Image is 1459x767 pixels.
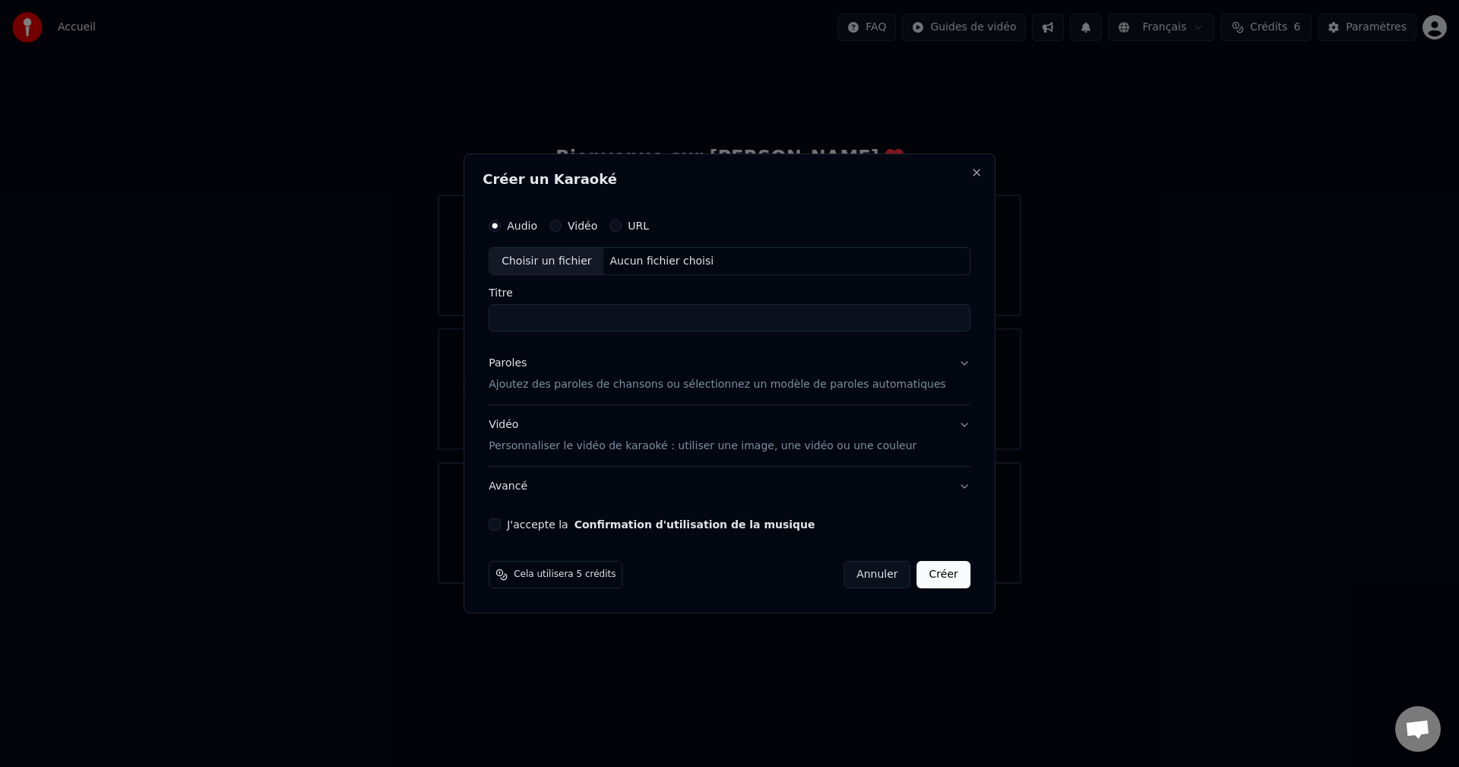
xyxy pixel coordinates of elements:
p: Ajoutez des paroles de chansons ou sélectionnez un modèle de paroles automatiques [489,378,946,393]
button: Annuler [843,561,910,588]
button: ParolesAjoutez des paroles de chansons ou sélectionnez un modèle de paroles automatiques [489,344,970,405]
div: Paroles [489,357,527,372]
label: Titre [489,288,970,299]
button: VidéoPersonnaliser le vidéo de karaoké : utiliser une image, une vidéo ou une couleur [489,406,970,467]
button: Avancé [489,467,970,506]
label: Audio [507,220,537,231]
p: Personnaliser le vidéo de karaoké : utiliser une image, une vidéo ou une couleur [489,439,916,454]
span: Cela utilisera 5 crédits [514,569,616,581]
label: Vidéo [568,220,597,231]
div: Vidéo [489,418,916,455]
h2: Créer un Karaoké [483,173,976,186]
button: Créer [917,561,970,588]
button: J'accepte la [574,519,815,530]
label: J'accepte la [507,519,815,530]
div: Aucun fichier choisi [604,254,720,269]
div: Choisir un fichier [489,248,603,275]
label: URL [628,220,649,231]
